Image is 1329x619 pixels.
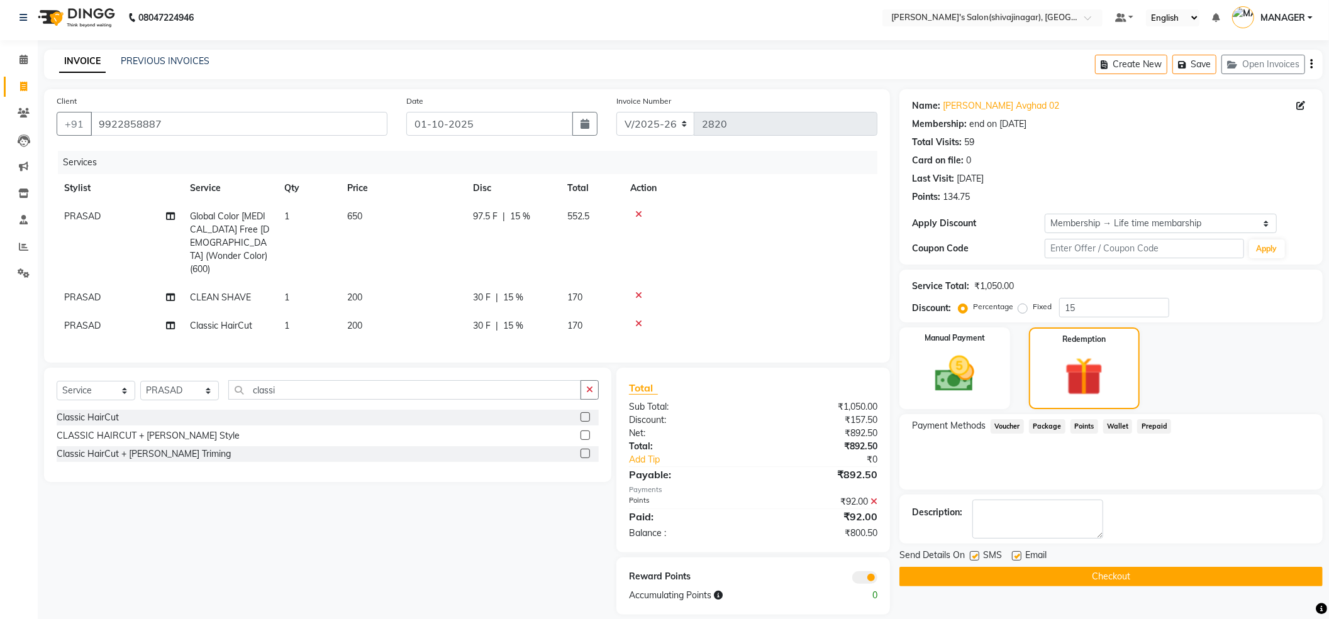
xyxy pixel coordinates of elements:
input: Search by Name/Mobile/Email/Code [91,112,387,136]
span: 15 % [503,291,523,304]
button: +91 [57,112,92,136]
div: Apply Discount [912,217,1045,230]
span: Points [1070,419,1098,434]
div: ₹892.50 [753,427,887,440]
div: ₹800.50 [753,527,887,540]
div: Payable: [620,467,753,482]
button: Save [1172,55,1216,74]
span: PRASAD [64,211,101,222]
span: 15 % [503,319,523,332]
div: ₹157.50 [753,414,887,427]
input: Search or Scan [228,380,581,400]
div: ₹892.50 [753,440,887,453]
div: Card on file: [912,154,964,167]
span: Global Color [MEDICAL_DATA] Free [DEMOGRAPHIC_DATA] (Wonder Color) (600) [190,211,269,275]
span: Classic HairCut [190,320,252,331]
div: 0 [820,589,887,602]
label: Invoice Number [616,96,671,107]
div: Sub Total: [620,400,753,414]
div: ₹0 [776,453,887,466]
div: ₹1,050.00 [974,280,1014,293]
div: [DATE] [957,172,984,185]
img: _gift.svg [1053,353,1115,400]
th: Price [340,174,465,202]
span: Total [629,381,658,395]
button: Create New [1095,55,1167,74]
span: 30 F [473,291,491,304]
div: Balance : [620,527,753,540]
label: Client [57,96,77,107]
span: Payment Methods [912,419,986,432]
span: 1 [284,320,289,331]
button: Apply [1249,239,1285,258]
div: ₹92.00 [753,495,887,508]
span: 30 F [473,319,491,332]
a: INVOICE [59,50,106,73]
img: _cash.svg [923,351,987,397]
span: Voucher [991,419,1024,434]
div: Service Total: [912,280,969,293]
th: Disc [465,174,560,202]
span: 1 [284,211,289,222]
div: Reward Points [620,570,753,584]
button: Checkout [899,567,1323,586]
label: Redemption [1062,334,1106,345]
span: MANAGER [1260,11,1305,25]
img: MANAGER [1232,6,1254,28]
span: Send Details On [899,549,965,564]
div: 0 [966,154,971,167]
button: Open Invoices [1221,55,1305,74]
div: Points: [912,190,940,204]
a: Add Tip [620,453,776,466]
a: [PERSON_NAME] Avghad 02 [943,99,1059,112]
span: | [503,210,505,223]
span: 650 [347,211,362,222]
span: | [496,319,498,332]
span: SMS [983,549,1002,564]
div: Payments [629,485,877,495]
span: 200 [347,292,362,303]
div: end on [DATE] [969,118,1026,131]
div: 134.75 [943,190,970,204]
th: Total [560,174,623,202]
span: 552.5 [567,211,589,222]
span: PRASAD [64,292,101,303]
span: 200 [347,320,362,331]
span: 97.5 F [473,210,498,223]
span: Wallet [1103,419,1133,434]
div: Discount: [912,302,951,315]
a: PREVIOUS INVOICES [121,55,209,67]
div: Name: [912,99,940,112]
span: 170 [567,320,582,331]
div: Total Visits: [912,136,962,149]
span: 15 % [510,210,530,223]
div: Last Visit: [912,172,954,185]
span: Prepaid [1137,419,1171,434]
th: Action [623,174,877,202]
div: Net: [620,427,753,440]
th: Stylist [57,174,182,202]
div: 59 [964,136,974,149]
div: Total: [620,440,753,453]
span: PRASAD [64,320,101,331]
div: ₹892.50 [753,467,887,482]
div: Membership: [912,118,967,131]
label: Date [406,96,423,107]
span: Package [1029,419,1065,434]
div: Discount: [620,414,753,427]
span: 170 [567,292,582,303]
th: Service [182,174,277,202]
label: Manual Payment [925,332,985,344]
input: Enter Offer / Coupon Code [1045,239,1243,258]
div: Accumulating Points [620,589,820,602]
div: Points [620,495,753,508]
label: Percentage [973,301,1013,312]
span: Email [1025,549,1047,564]
div: Paid: [620,509,753,524]
div: ₹92.00 [753,509,887,524]
label: Fixed [1033,301,1052,312]
th: Qty [277,174,340,202]
span: | [496,291,498,304]
div: Coupon Code [912,242,1045,255]
span: 1 [284,292,289,303]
